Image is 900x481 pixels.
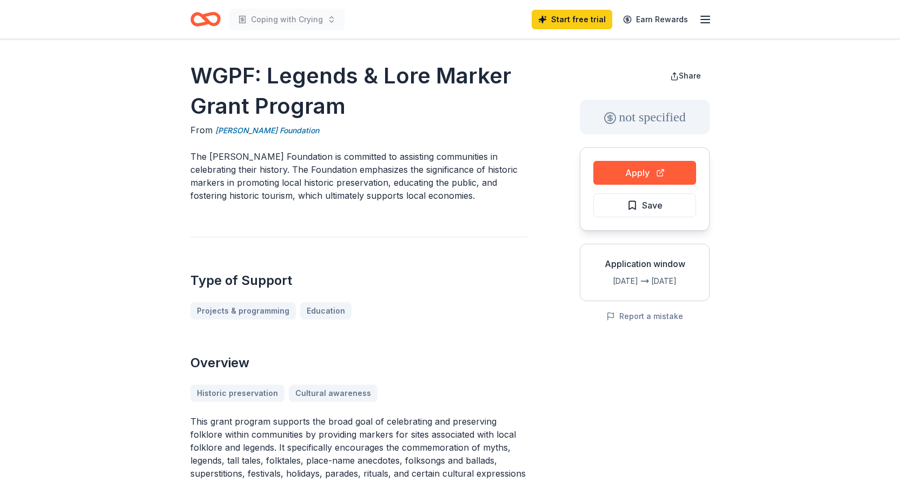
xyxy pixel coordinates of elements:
h1: WGPF: Legends & Lore Marker Grant Program [190,61,528,121]
h2: Overview [190,354,528,372]
button: Save [593,193,696,217]
span: Coping with Crying [251,13,323,26]
a: Earn Rewards [617,10,694,29]
div: From [190,123,528,137]
span: Save [642,198,663,212]
a: Education [300,302,352,320]
button: Coping with Crying [229,9,345,30]
a: Start free trial [532,10,612,29]
div: Application window [589,257,700,270]
span: Share [679,71,701,80]
div: not specified [580,100,710,134]
a: [PERSON_NAME] Foundation [215,124,319,137]
button: Report a mistake [606,310,683,323]
button: Apply [593,161,696,185]
button: Share [661,65,710,87]
p: The [PERSON_NAME] Foundation is committed to assisting communities in celebrating their history. ... [190,150,528,202]
h2: Type of Support [190,272,528,289]
div: [DATE] [589,275,638,288]
a: Home [190,6,221,32]
div: [DATE] [651,275,700,288]
a: Projects & programming [190,302,296,320]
